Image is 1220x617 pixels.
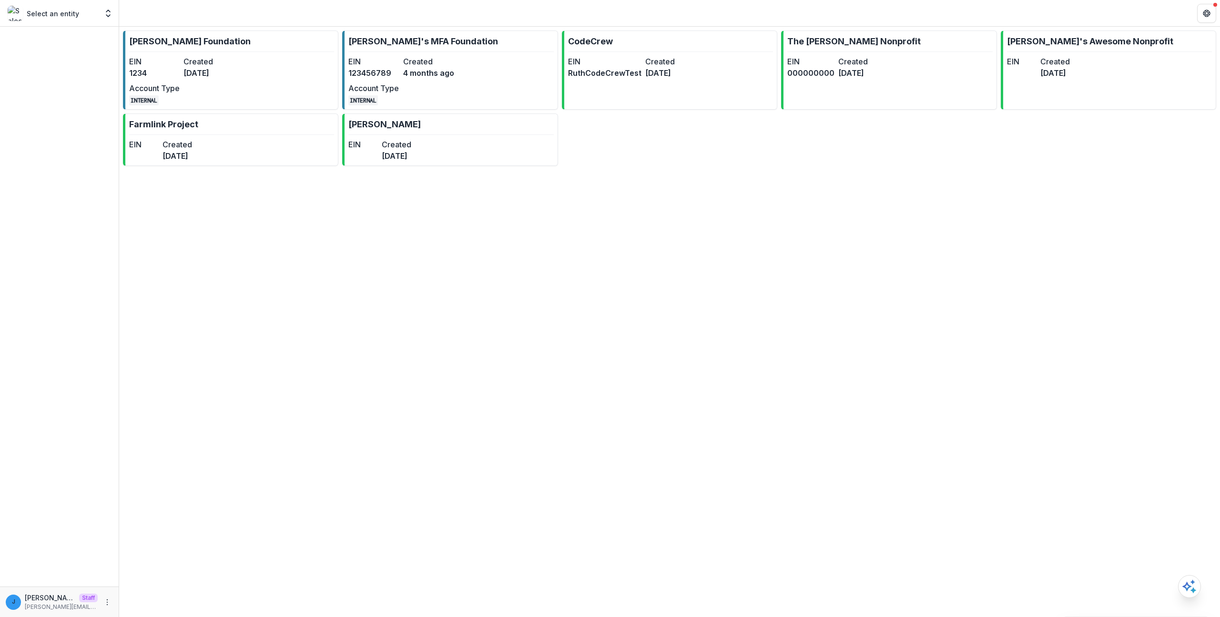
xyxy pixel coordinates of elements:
[25,593,75,603] p: [PERSON_NAME][EMAIL_ADDRESS][DOMAIN_NAME]
[163,139,192,150] dt: Created
[123,31,338,110] a: [PERSON_NAME] FoundationEIN1234Created[DATE]Account TypeINTERNAL
[838,67,885,79] dd: [DATE]
[25,603,98,611] p: [PERSON_NAME][EMAIL_ADDRESS][DOMAIN_NAME]
[348,67,399,79] dd: 123456789
[348,82,399,94] dt: Account Type
[27,9,79,19] p: Select an entity
[1040,56,1070,67] dt: Created
[838,56,885,67] dt: Created
[403,67,454,79] dd: 4 months ago
[787,56,834,67] dt: EIN
[568,56,641,67] dt: EIN
[102,596,113,608] button: More
[348,56,399,67] dt: EIN
[781,31,996,110] a: The [PERSON_NAME] NonprofitEIN000000000Created[DATE]
[12,599,15,605] div: jonah@trytemelio.com
[342,31,558,110] a: [PERSON_NAME]'s MFA FoundationEIN123456789Created4 months agoAccount TypeINTERNAL
[382,150,411,162] dd: [DATE]
[79,594,98,602] p: Staff
[129,139,159,150] dt: EIN
[348,139,378,150] dt: EIN
[645,67,719,79] dd: [DATE]
[562,31,777,110] a: CodeCrewEINRuthCodeCrewTestCreated[DATE]
[568,67,641,79] dd: RuthCodeCrewTest
[1040,67,1070,79] dd: [DATE]
[1178,575,1201,598] button: Open AI Assistant
[1007,35,1173,48] p: [PERSON_NAME]'s Awesome Nonprofit
[129,67,180,79] dd: 1234
[1197,4,1216,23] button: Get Help
[645,56,719,67] dt: Created
[348,95,378,105] code: INTERNAL
[163,150,192,162] dd: [DATE]
[787,67,834,79] dd: 000000000
[403,56,454,67] dt: Created
[568,35,613,48] p: CodeCrew
[102,4,115,23] button: Open entity switcher
[129,95,159,105] code: INTERNAL
[129,35,251,48] p: [PERSON_NAME] Foundation
[1007,56,1037,67] dt: EIN
[183,67,234,79] dd: [DATE]
[348,118,421,131] p: [PERSON_NAME]
[183,56,234,67] dt: Created
[8,6,23,21] img: Select an entity
[129,82,180,94] dt: Account Type
[348,35,498,48] p: [PERSON_NAME]'s MFA Foundation
[342,113,558,166] a: [PERSON_NAME]EINCreated[DATE]
[1001,31,1216,110] a: [PERSON_NAME]'s Awesome NonprofitEINCreated[DATE]
[129,118,198,131] p: Farmlink Project
[129,56,180,67] dt: EIN
[787,35,921,48] p: The [PERSON_NAME] Nonprofit
[382,139,411,150] dt: Created
[123,113,338,166] a: Farmlink ProjectEINCreated[DATE]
